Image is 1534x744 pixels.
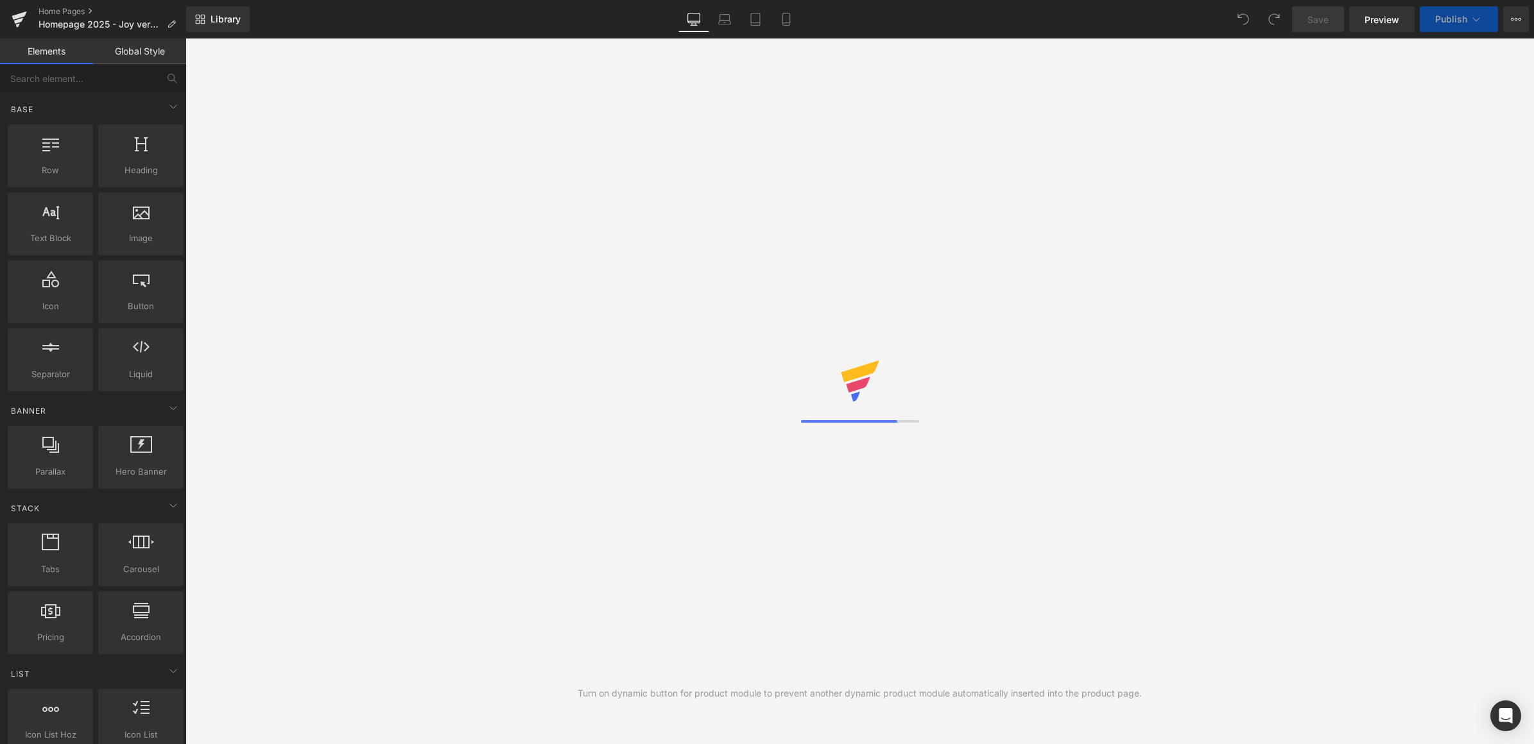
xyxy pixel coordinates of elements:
[1490,700,1521,731] div: Open Intercom Messenger
[12,562,89,576] span: Tabs
[211,13,241,25] span: Library
[39,6,186,17] a: Home Pages
[102,562,180,576] span: Carousel
[93,38,186,64] a: Global Style
[102,164,180,177] span: Heading
[102,630,180,644] span: Accordion
[102,368,180,381] span: Liquid
[1365,13,1399,26] span: Preview
[12,164,89,177] span: Row
[10,502,41,514] span: Stack
[578,686,1142,700] div: Turn on dynamic button for product module to prevent another dynamic product module automatically...
[709,6,740,32] a: Laptop
[12,368,89,381] span: Separator
[12,232,89,245] span: Text Block
[12,465,89,478] span: Parallax
[740,6,771,32] a: Tablet
[1503,6,1529,32] button: More
[39,19,162,30] span: Homepage 2025 - Joy version
[102,465,180,478] span: Hero Banner
[1307,13,1329,26] span: Save
[102,300,180,313] span: Button
[1349,6,1415,32] a: Preview
[102,728,180,741] span: Icon List
[12,300,89,313] span: Icon
[10,405,47,417] span: Banner
[10,668,31,680] span: List
[186,6,250,32] a: New Library
[1420,6,1498,32] button: Publish
[771,6,802,32] a: Mobile
[12,728,89,741] span: Icon List Hoz
[1230,6,1256,32] button: Undo
[1435,14,1467,24] span: Publish
[12,630,89,644] span: Pricing
[10,103,35,115] span: Base
[102,232,180,245] span: Image
[678,6,709,32] a: Desktop
[1261,6,1287,32] button: Redo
